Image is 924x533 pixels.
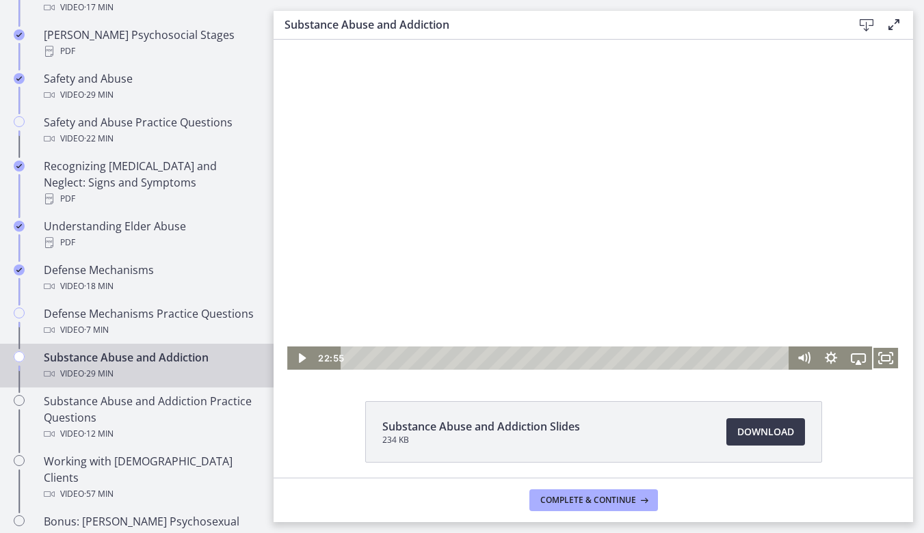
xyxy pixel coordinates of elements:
[44,349,257,382] div: Substance Abuse and Addiction
[84,366,114,382] span: · 29 min
[44,426,257,442] div: Video
[598,320,626,344] button: Fullscreen
[540,495,636,506] span: Complete & continue
[84,87,114,103] span: · 29 min
[737,424,794,440] span: Download
[84,486,114,502] span: · 57 min
[44,27,257,59] div: [PERSON_NAME] Psychosocial Stages
[14,29,25,40] i: Completed
[44,114,257,147] div: Safety and Abuse Practice Questions
[44,366,257,382] div: Video
[274,26,913,370] iframe: Video Lesson
[44,43,257,59] div: PDF
[529,489,658,511] button: Complete & continue
[44,234,257,251] div: PDF
[44,158,257,207] div: Recognizing [MEDICAL_DATA] and Neglect: Signs and Symptoms
[84,322,109,338] span: · 7 min
[14,221,25,232] i: Completed
[84,278,114,295] span: · 18 min
[726,418,805,446] a: Download
[571,320,598,344] button: Airplay
[44,70,257,103] div: Safety and Abuse
[516,320,544,344] button: Mute
[44,191,257,207] div: PDF
[44,262,257,295] div: Defense Mechanisms
[44,393,257,442] div: Substance Abuse and Addiction Practice Questions
[44,322,257,338] div: Video
[544,320,571,344] button: Show settings menu
[14,73,25,84] i: Completed
[44,486,257,502] div: Video
[382,435,580,446] span: 234 KB
[44,278,257,295] div: Video
[84,426,114,442] span: · 12 min
[84,131,114,147] span: · 22 min
[14,264,25,275] i: Completed
[44,87,257,103] div: Video
[382,418,580,435] span: Substance Abuse and Addiction Slides
[44,453,257,502] div: Working with [DEMOGRAPHIC_DATA] Clients
[285,16,831,33] h3: Substance Abuse and Addiction
[44,218,257,251] div: Understanding Elder Abuse
[44,131,257,147] div: Video
[44,305,257,338] div: Defense Mechanisms Practice Questions
[14,161,25,172] i: Completed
